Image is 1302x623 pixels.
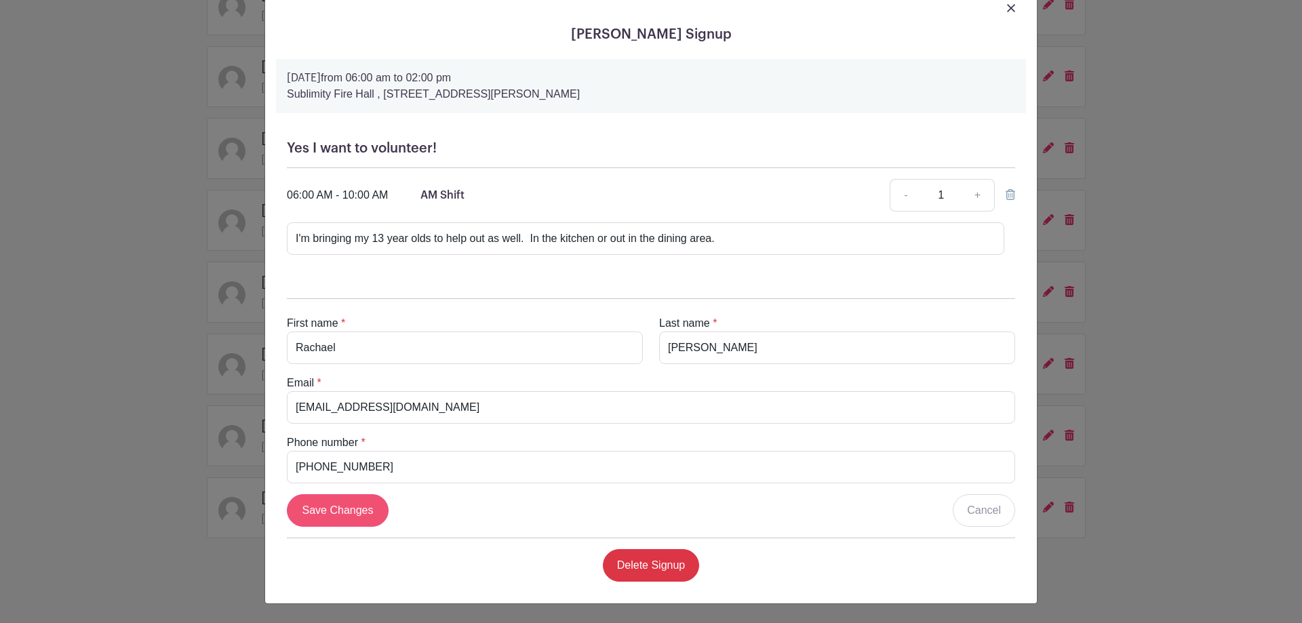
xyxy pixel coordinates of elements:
[276,26,1026,43] h5: [PERSON_NAME] Signup
[287,187,388,203] div: 06:00 AM - 10:00 AM
[287,70,1015,86] p: from 06:00 am to 02:00 pm
[287,494,389,527] input: Save Changes
[287,86,1015,102] p: Sublimity Fire Hall , [STREET_ADDRESS][PERSON_NAME]
[287,222,1004,255] input: Note
[287,435,358,451] label: Phone number
[603,549,700,582] a: Delete Signup
[961,179,995,212] a: +
[287,73,321,83] strong: [DATE]
[287,315,338,331] label: First name
[287,375,314,391] label: Email
[287,140,1015,157] h5: Yes I want to volunteer!
[420,187,465,203] p: AM Shift
[890,179,921,212] a: -
[1007,4,1015,12] img: close_button-5f87c8562297e5c2d7936805f587ecaba9071eb48480494691a3f1689db116b3.svg
[953,494,1015,527] a: Cancel
[659,315,710,331] label: Last name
